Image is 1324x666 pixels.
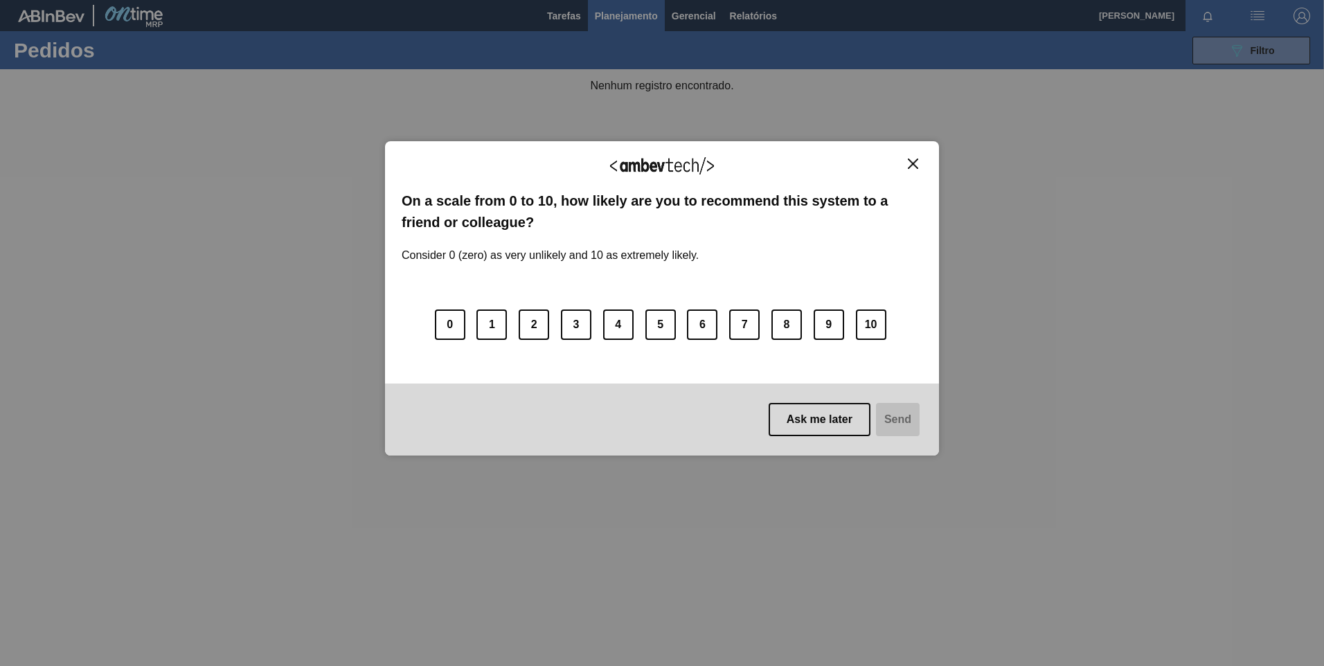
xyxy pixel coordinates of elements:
button: 3 [561,309,591,340]
img: Logo Ambevtech [610,157,714,174]
button: 2 [519,309,549,340]
button: Close [904,158,922,170]
button: 7 [729,309,760,340]
button: Ask me later [769,403,870,436]
button: 1 [476,309,507,340]
button: 4 [603,309,634,340]
button: 9 [814,309,844,340]
button: 10 [856,309,886,340]
button: 5 [645,309,676,340]
label: Consider 0 (zero) as very unlikely and 10 as extremely likely. [402,233,699,262]
label: On a scale from 0 to 10, how likely are you to recommend this system to a friend or colleague? [402,190,922,233]
button: 0 [435,309,465,340]
button: 6 [687,309,717,340]
img: Close [908,159,918,169]
button: 8 [771,309,802,340]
